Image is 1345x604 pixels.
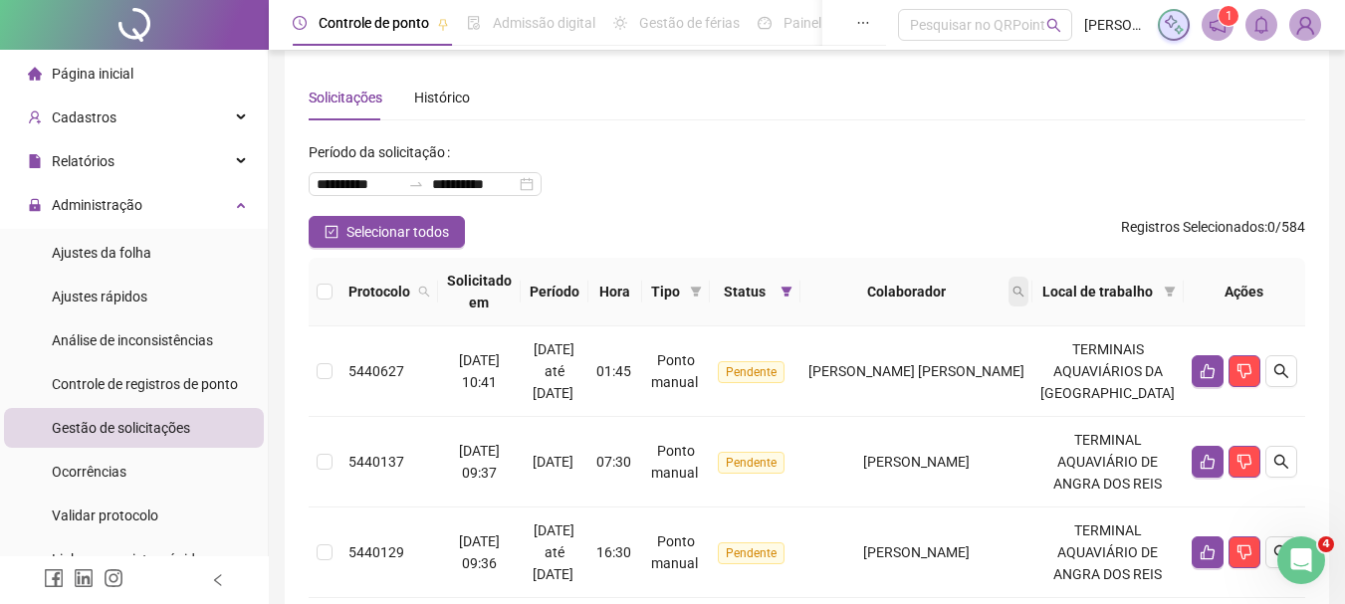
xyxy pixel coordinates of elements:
[309,87,382,108] div: Solicitações
[211,573,225,587] span: left
[651,352,698,390] span: Ponto manual
[718,542,785,564] span: Pendente
[1318,536,1334,552] span: 4
[1032,507,1184,598] td: TERMINAL AQUAVIÁRIO DE ANGRA DOS REIS
[1273,544,1289,560] span: search
[1009,277,1028,306] span: search
[52,507,158,523] span: Validar protocolo
[1032,417,1184,507] td: TERMINAL AQUAVIÁRIO DE ANGRA DOS REIS
[1121,219,1264,235] span: Registros Selecionados
[1236,454,1252,470] span: dislike
[28,110,42,124] span: user-add
[104,568,123,588] span: instagram
[1046,18,1061,33] span: search
[808,363,1024,379] span: [PERSON_NAME] [PERSON_NAME]
[52,197,142,213] span: Administração
[52,332,213,348] span: Análise de inconsistências
[52,376,238,392] span: Controle de registros de ponto
[856,16,870,30] span: ellipsis
[437,18,449,30] span: pushpin
[52,551,203,567] span: Link para registro rápido
[1290,10,1320,40] img: 81567
[596,544,631,560] span: 16:30
[1121,216,1305,248] span: : 0 / 584
[613,16,627,30] span: sun
[408,176,424,192] span: to
[758,16,772,30] span: dashboard
[44,568,64,588] span: facebook
[1236,544,1252,560] span: dislike
[1226,9,1233,23] span: 1
[418,286,430,298] span: search
[1252,16,1270,34] span: bell
[650,281,682,302] span: Tipo
[52,66,133,82] span: Página inicial
[28,67,42,81] span: home
[309,136,458,168] label: Período da solicitação
[52,109,116,125] span: Cadastros
[293,16,307,30] span: clock-circle
[1192,281,1297,302] div: Ações
[348,544,404,560] span: 5440129
[346,221,449,243] span: Selecionar todos
[718,281,773,302] span: Status
[1277,536,1325,584] iframe: Intercom live chat
[863,454,970,470] span: [PERSON_NAME]
[651,533,698,571] span: Ponto manual
[1012,286,1024,298] span: search
[718,452,785,474] span: Pendente
[1200,363,1216,379] span: like
[777,277,796,306] span: filter
[533,454,573,470] span: [DATE]
[1163,14,1185,36] img: sparkle-icon.fc2bf0ac1784a2077858766a79e2daf3.svg
[1200,454,1216,470] span: like
[1273,363,1289,379] span: search
[1040,281,1156,302] span: Local de trabalho
[348,454,404,470] span: 5440137
[493,15,595,31] span: Admissão digital
[52,245,151,261] span: Ajustes da folha
[521,258,588,326] th: Período
[348,281,410,302] span: Protocolo
[309,216,465,248] button: Selecionar todos
[467,16,481,30] span: file-done
[784,15,861,31] span: Painel do DP
[533,522,575,582] span: [DATE] até [DATE]
[690,286,702,298] span: filter
[414,277,434,306] span: search
[588,258,642,326] th: Hora
[52,420,190,436] span: Gestão de solicitações
[1200,544,1216,560] span: like
[781,286,792,298] span: filter
[596,454,631,470] span: 07:30
[718,361,785,383] span: Pendente
[1236,363,1252,379] span: dislike
[596,363,631,379] span: 01:45
[1084,14,1146,36] span: [PERSON_NAME]
[319,15,429,31] span: Controle de ponto
[639,15,740,31] span: Gestão de férias
[28,154,42,168] span: file
[533,341,575,401] span: [DATE] até [DATE]
[1032,326,1184,417] td: TERMINAIS AQUAVIÁRIOS DA [GEOGRAPHIC_DATA]
[863,544,970,560] span: [PERSON_NAME]
[414,87,470,108] div: Histórico
[686,277,706,306] span: filter
[52,153,114,169] span: Relatórios
[1164,286,1176,298] span: filter
[408,176,424,192] span: swap-right
[1160,277,1180,306] span: filter
[325,225,338,239] span: check-square
[438,258,521,326] th: Solicitado em
[52,464,126,480] span: Ocorrências
[808,281,1005,302] span: Colaborador
[52,289,147,304] span: Ajustes rápidos
[1209,16,1227,34] span: notification
[651,443,698,481] span: Ponto manual
[1219,6,1238,26] sup: 1
[1273,454,1289,470] span: search
[74,568,94,588] span: linkedin
[459,352,500,390] span: [DATE] 10:41
[28,198,42,212] span: lock
[459,533,500,571] span: [DATE] 09:36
